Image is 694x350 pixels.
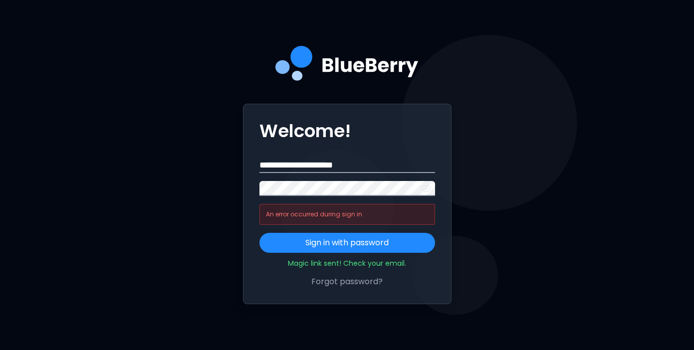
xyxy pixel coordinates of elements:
p: Sign in with password [305,237,389,249]
img: company logo [275,46,419,88]
button: Sign in with password [259,233,435,253]
button: Forgot password? [259,276,435,288]
div: Magic link sent! Check your email. [259,259,435,268]
p: Welcome! [259,120,435,142]
div: An error occurred during sign in [259,204,435,225]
